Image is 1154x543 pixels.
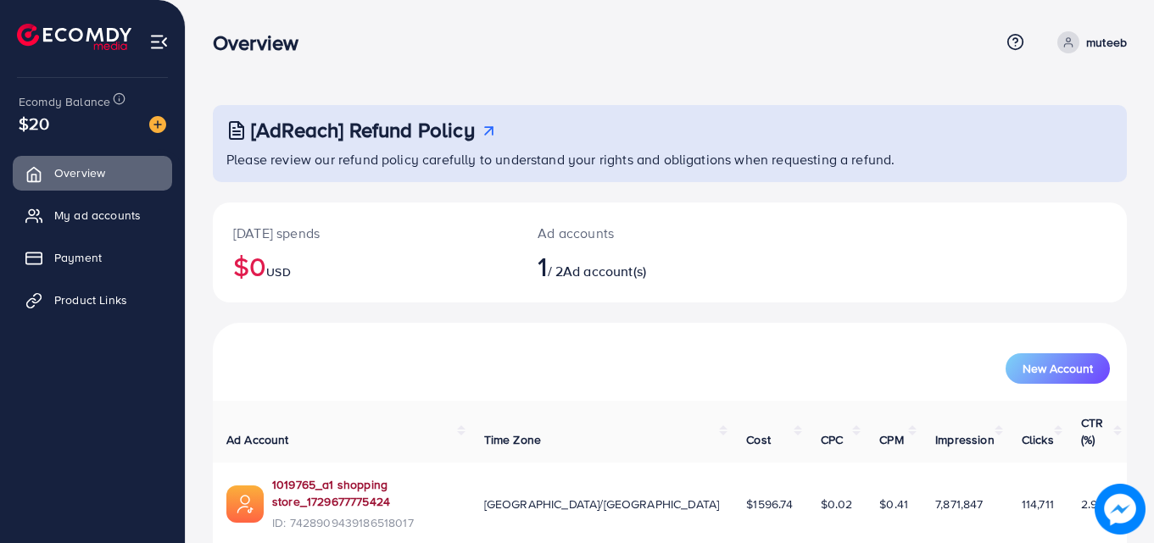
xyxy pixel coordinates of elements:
[251,118,475,142] h3: [AdReach] Refund Policy
[1095,484,1146,535] img: image
[54,207,141,224] span: My ad accounts
[54,249,102,266] span: Payment
[538,250,726,282] h2: / 2
[13,283,172,317] a: Product Links
[149,116,166,133] img: image
[746,496,793,513] span: $1596.74
[1022,496,1054,513] span: 114,711
[935,496,983,513] span: 7,871,847
[538,247,547,285] span: 1
[1081,414,1103,448] span: CTR (%)
[821,431,843,448] span: CPC
[563,262,646,280] span: Ad account(s)
[226,485,264,523] img: ic-ads-acc.e4c84228.svg
[484,496,720,513] span: [GEOGRAPHIC_DATA]/[GEOGRAPHIC_DATA]
[1051,31,1127,53] a: muteeb
[266,263,290,280] span: USD
[746,431,771,448] span: Cost
[13,198,172,232] a: My ad accounts
[879,496,908,513] span: $0.41
[1022,431,1054,448] span: Clicks
[13,241,172,274] a: Payment
[226,431,289,448] span: Ad Account
[272,476,457,511] a: 1019765_a1 shopping store_1729677775424
[17,24,131,50] img: logo
[272,514,457,531] span: ID: 7428909439186518017
[1006,353,1110,384] button: New Account
[19,93,110,110] span: Ecomdy Balance
[226,149,1117,169] p: Please review our refund policy carefully to understand your rights and obligations when requesti...
[13,156,172,190] a: Overview
[149,32,169,52] img: menu
[54,164,105,181] span: Overview
[935,431,995,448] span: Impression
[19,111,49,136] span: $20
[1023,363,1093,374] span: New Account
[821,496,853,513] span: $0.02
[538,223,726,243] p: Ad accounts
[213,30,312,55] h3: Overview
[1081,496,1105,513] span: 2.96
[233,250,497,282] h2: $0
[484,431,541,448] span: Time Zone
[879,431,903,448] span: CPM
[1086,32,1127,53] p: muteeb
[233,223,497,243] p: [DATE] spends
[54,291,127,308] span: Product Links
